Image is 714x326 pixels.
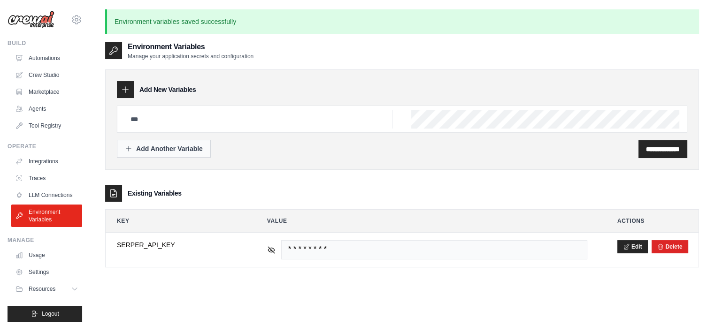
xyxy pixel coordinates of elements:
[125,144,203,153] div: Add Another Variable
[11,118,82,133] a: Tool Registry
[42,310,59,318] span: Logout
[117,140,211,158] button: Add Another Variable
[8,306,82,322] button: Logout
[11,265,82,280] a: Settings
[11,51,82,66] a: Automations
[117,240,237,250] span: SERPER_API_KEY
[256,210,599,232] th: Value
[8,236,82,244] div: Manage
[11,101,82,116] a: Agents
[11,281,82,296] button: Resources
[8,143,82,150] div: Operate
[139,85,196,94] h3: Add New Variables
[11,84,82,99] a: Marketplace
[105,9,699,34] p: Environment variables saved successfully
[106,210,248,232] th: Key
[128,189,182,198] h3: Existing Variables
[11,188,82,203] a: LLM Connections
[11,205,82,227] a: Environment Variables
[617,240,648,253] button: Edit
[128,53,253,60] p: Manage your application secrets and configuration
[11,154,82,169] a: Integrations
[128,41,253,53] h2: Environment Variables
[657,243,683,250] button: Delete
[11,68,82,83] a: Crew Studio
[8,39,82,47] div: Build
[11,171,82,186] a: Traces
[11,248,82,263] a: Usage
[29,285,55,293] span: Resources
[606,210,699,232] th: Actions
[8,11,54,29] img: Logo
